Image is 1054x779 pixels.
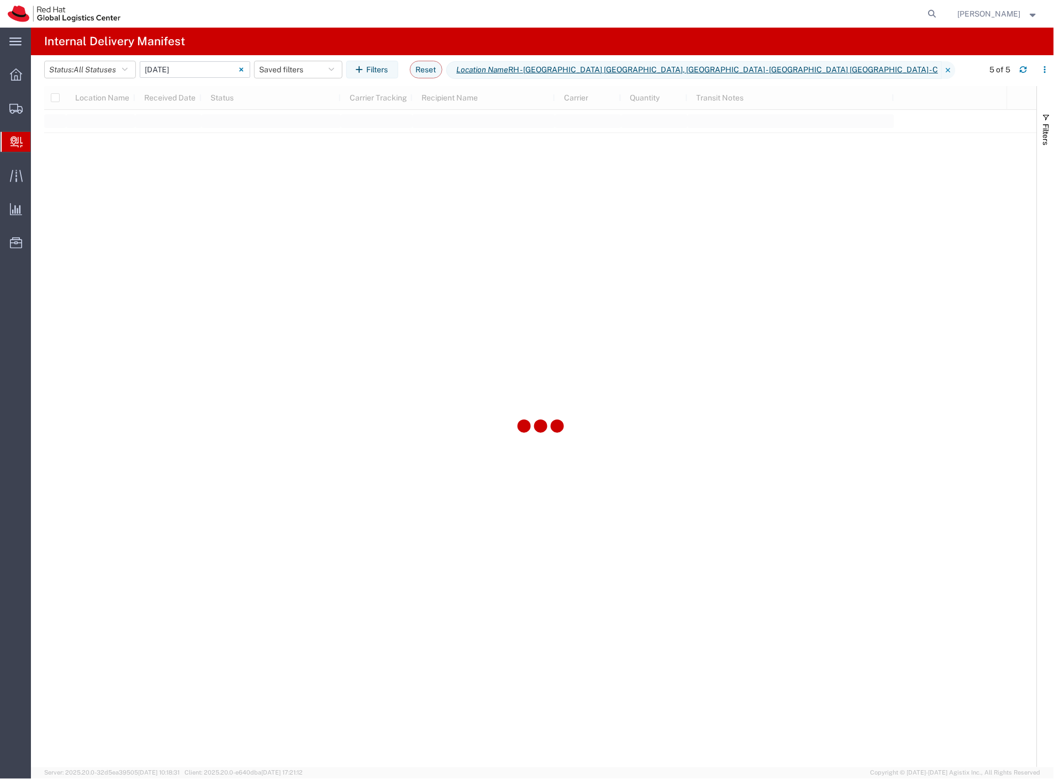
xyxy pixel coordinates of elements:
[990,64,1011,76] div: 5 of 5
[44,770,180,776] span: Server: 2025.20.0-32d5ea39505
[957,7,1039,20] button: [PERSON_NAME]
[871,769,1041,778] span: Copyright © [DATE]-[DATE] Agistix Inc., All Rights Reserved
[44,61,136,78] button: Status:All Statuses
[138,770,180,776] span: [DATE] 10:18:31
[457,64,509,76] i: Location Name
[44,28,185,55] h4: Internal Delivery Manifest
[254,61,342,78] button: Saved filters
[446,61,942,79] span: Location Name RH - Brno - Tech Park Brno - B, RH - Brno - Tech Park Brno - C
[185,770,303,776] span: Client: 2025.20.0-e640dba
[261,770,303,776] span: [DATE] 17:21:12
[8,6,120,22] img: logo
[346,61,398,78] button: Filters
[958,8,1021,20] span: Filip Lizuch
[1042,124,1051,145] span: Filters
[410,61,442,78] button: Reset
[73,65,116,74] span: All Statuses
